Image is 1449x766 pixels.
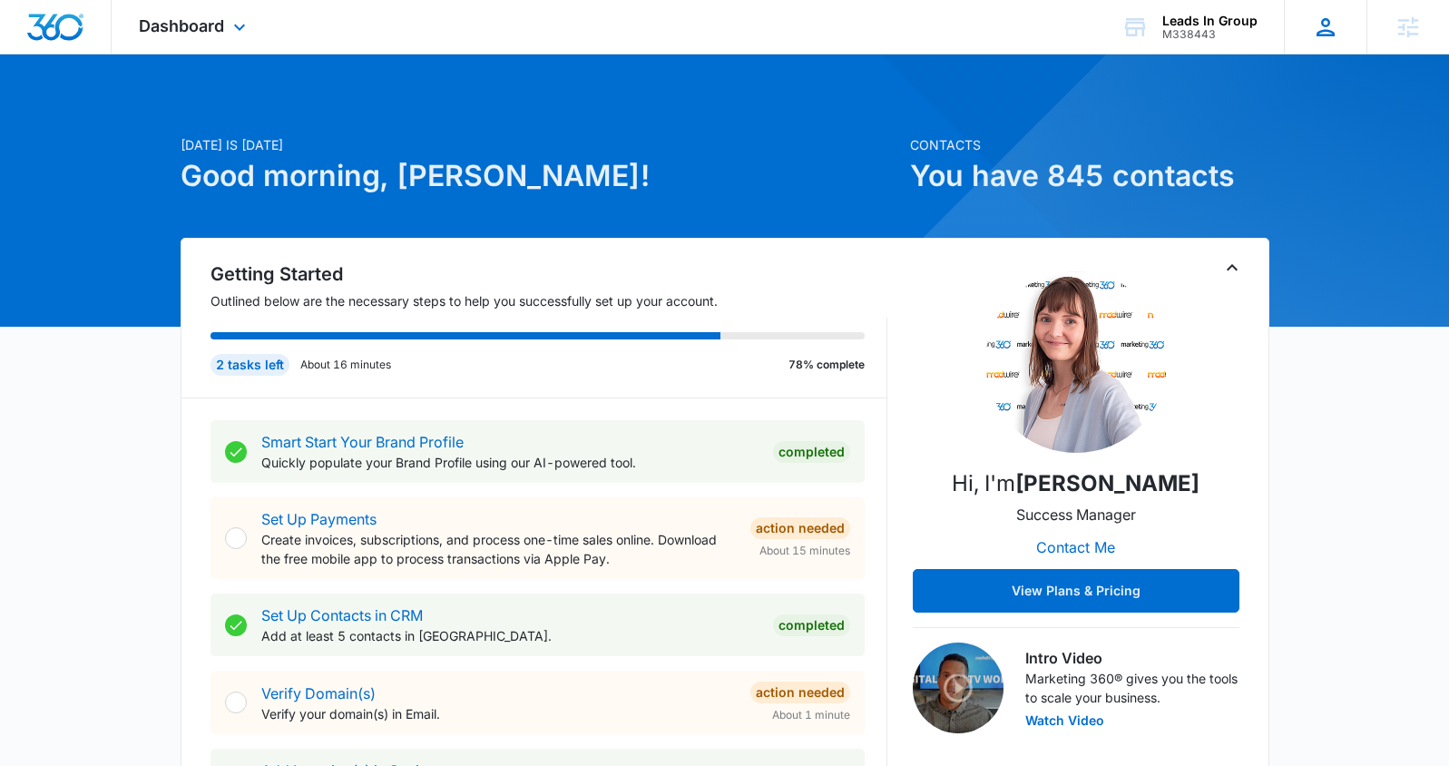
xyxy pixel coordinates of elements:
[181,135,899,154] p: [DATE] is [DATE]
[181,105,195,120] img: tab_keywords_by_traffic_grey.svg
[910,154,1269,198] h1: You have 845 contacts
[773,441,850,463] div: Completed
[1025,669,1239,707] p: Marketing 360® gives you the tools to scale your business.
[913,569,1239,613] button: View Plans & Pricing
[772,707,850,723] span: About 1 minute
[952,467,1199,500] p: Hi, I'm
[750,682,850,703] div: Action Needed
[910,135,1269,154] p: Contacts
[261,684,376,702] a: Verify Domain(s)
[69,107,162,119] div: Domain Overview
[47,47,200,62] div: Domain: [DOMAIN_NAME]
[1018,525,1133,569] button: Contact Me
[759,543,850,559] span: About 15 minutes
[261,510,377,528] a: Set Up Payments
[1162,28,1258,41] div: account id
[300,357,391,373] p: About 16 minutes
[210,260,887,288] h2: Getting Started
[29,29,44,44] img: logo_orange.svg
[51,29,89,44] div: v 4.0.25
[210,291,887,310] p: Outlined below are the necessary steps to help you successfully set up your account.
[913,643,1004,733] img: Intro Video
[1221,257,1243,279] button: Toggle Collapse
[261,530,736,568] p: Create invoices, subscriptions, and process one-time sales online. Download the free mobile app t...
[985,271,1167,453] img: Christy Perez
[261,433,464,451] a: Smart Start Your Brand Profile
[773,614,850,636] div: Completed
[201,107,306,119] div: Keywords by Traffic
[261,626,759,645] p: Add at least 5 contacts in [GEOGRAPHIC_DATA].
[181,154,899,198] h1: Good morning, [PERSON_NAME]!
[1162,14,1258,28] div: account name
[29,47,44,62] img: website_grey.svg
[210,354,289,376] div: 2 tasks left
[788,357,865,373] p: 78% complete
[49,105,64,120] img: tab_domain_overview_orange.svg
[750,517,850,539] div: Action Needed
[261,704,736,723] p: Verify your domain(s) in Email.
[261,453,759,472] p: Quickly populate your Brand Profile using our AI-powered tool.
[139,16,224,35] span: Dashboard
[1025,647,1239,669] h3: Intro Video
[261,606,423,624] a: Set Up Contacts in CRM
[1015,470,1199,496] strong: [PERSON_NAME]
[1016,504,1136,525] p: Success Manager
[1025,714,1104,727] button: Watch Video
